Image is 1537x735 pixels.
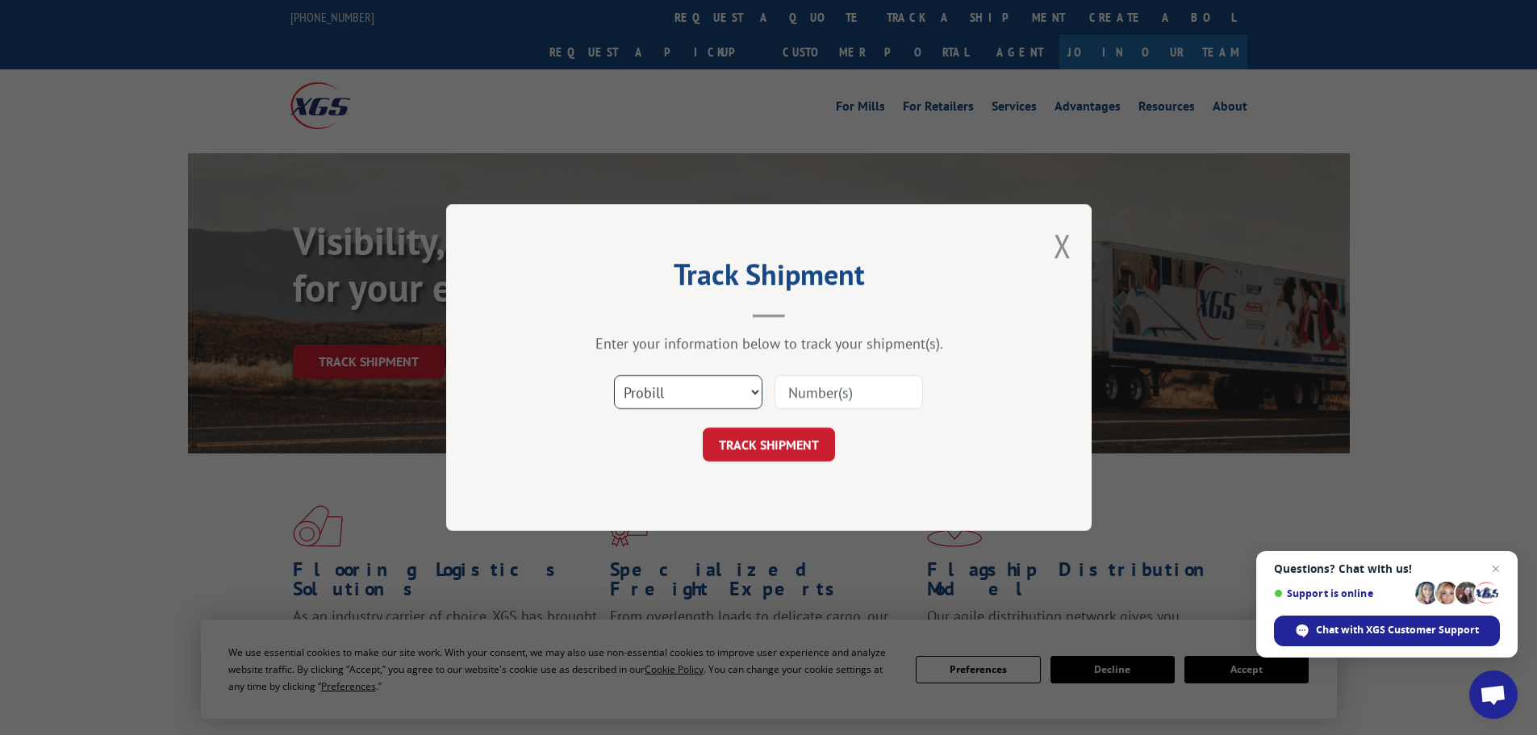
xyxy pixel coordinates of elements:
[1486,559,1506,578] span: Close chat
[1316,623,1479,637] span: Chat with XGS Customer Support
[1274,587,1410,599] span: Support is online
[1469,670,1518,719] div: Open chat
[703,428,835,461] button: TRACK SHIPMENT
[1274,562,1500,575] span: Questions? Chat with us!
[1054,224,1071,267] button: Close modal
[527,334,1011,353] div: Enter your information below to track your shipment(s).
[775,375,923,409] input: Number(s)
[1274,616,1500,646] div: Chat with XGS Customer Support
[527,263,1011,294] h2: Track Shipment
